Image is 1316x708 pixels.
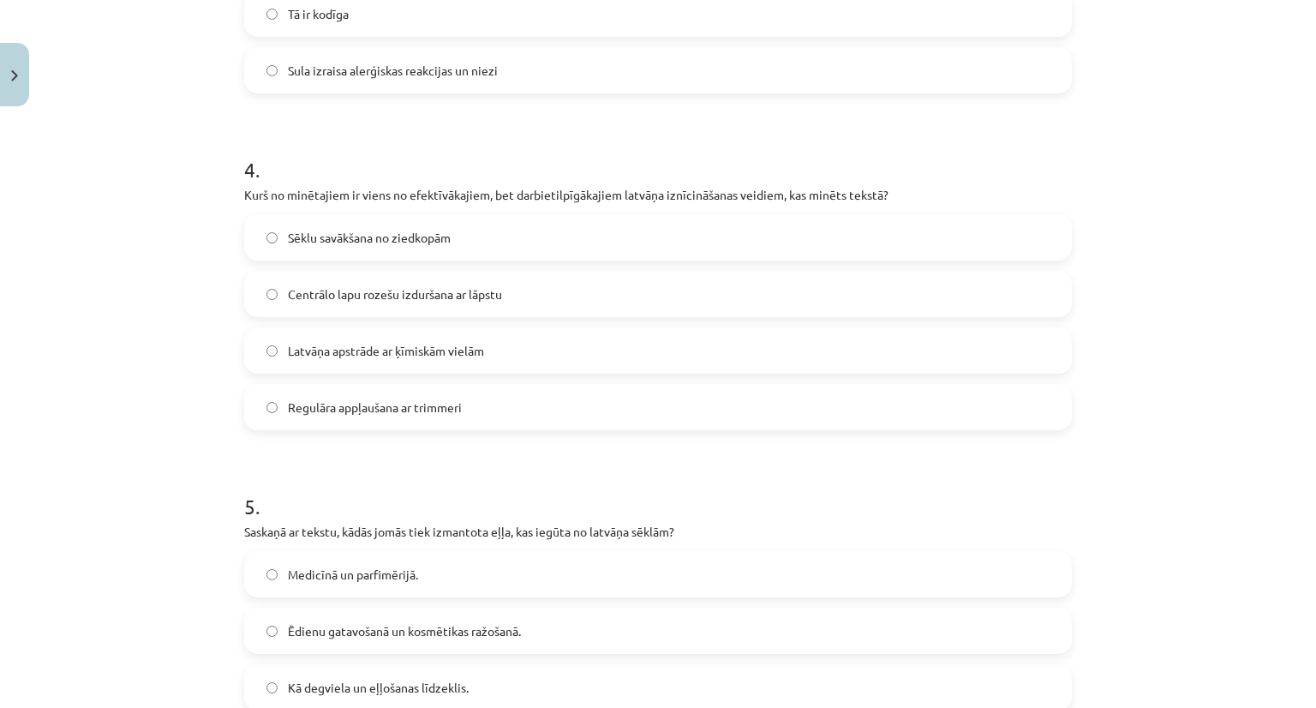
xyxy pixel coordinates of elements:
[266,9,278,20] input: Tā ir kodīga
[288,5,349,23] span: Tā ir kodīga
[288,62,498,80] span: Sula izraisa alerģiskas reakcijas un niezi
[244,523,1072,541] p: Saskaņā ar tekstu, kādās jomās tiek izmantota eļļa, kas iegūta no latvāņa sēklām?
[244,186,1072,204] p: Kurš no minētajiem ir viens no efektīvākajiem, bet darbietilpīgākajiem latvāņa iznīcināšanas veid...
[288,285,502,303] span: Centrālo lapu rozešu izduršana ar lāpstu
[266,232,278,243] input: Sēklu savākšana no ziedkopām
[288,229,451,247] span: Sēklu savākšana no ziedkopām
[266,569,278,580] input: Medicīnā un parfimērijā.
[244,465,1072,518] h1: 5 .
[288,399,462,417] span: Regulāra appļaušana ar trimmeri
[244,128,1072,181] h1: 4 .
[266,626,278,637] input: Ēdienu gatavošanā un kosmētikas ražošanā.
[266,345,278,357] input: Latvāņa apstrāde ar ķīmiskām vielām
[288,342,484,360] span: Latvāņa apstrāde ar ķīmiskām vielām
[266,65,278,76] input: Sula izraisa alerģiskas reakcijas un niezi
[266,289,278,300] input: Centrālo lapu rozešu izduršana ar lāpstu
[11,70,18,81] img: icon-close-lesson-0947bae3869378f0d4975bcd49f059093ad1ed9edebbc8119c70593378902aed.svg
[288,566,418,584] span: Medicīnā un parfimērijā.
[266,402,278,413] input: Regulāra appļaušana ar trimmeri
[288,679,469,697] span: Kā degviela un eļļošanas līdzeklis.
[288,622,521,640] span: Ēdienu gatavošanā un kosmētikas ražošanā.
[266,682,278,693] input: Kā degviela un eļļošanas līdzeklis.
